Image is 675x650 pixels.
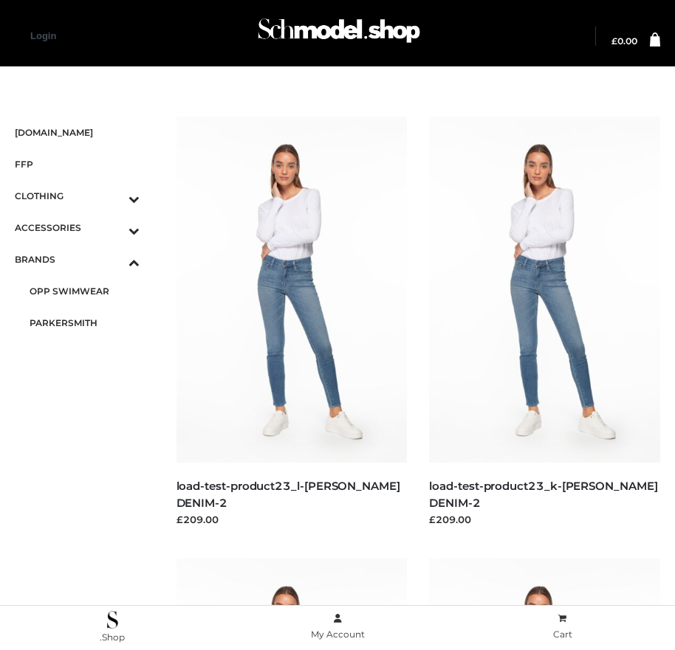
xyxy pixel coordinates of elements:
[107,611,118,629] img: .Shop
[30,314,140,331] span: PARKERSMITH
[30,275,140,307] a: OPP SWIMWEAR
[15,117,140,148] a: [DOMAIN_NAME]
[15,124,140,141] span: [DOMAIN_NAME]
[15,148,140,180] a: FFP
[15,156,140,173] span: FFP
[100,632,125,643] span: .Shop
[553,629,572,640] span: Cart
[15,219,140,236] span: ACCESSORIES
[177,512,408,527] div: £209.00
[30,30,56,41] a: Login
[88,243,140,275] button: Toggle Submenu
[311,629,365,640] span: My Account
[15,212,140,243] a: ACCESSORIESToggle Submenu
[88,180,140,212] button: Toggle Submenu
[225,610,450,643] a: My Account
[254,8,424,60] img: Schmodel Admin 964
[611,35,617,46] span: £
[15,251,140,268] span: BRANDS
[30,307,140,339] a: PARKERSMITH
[15,180,140,212] a: CLOTHINGToggle Submenu
[88,212,140,243] button: Toggle Submenu
[15,243,140,275] a: BRANDSToggle Submenu
[429,512,660,527] div: £209.00
[177,479,400,510] a: load-test-product23_l-[PERSON_NAME] DENIM-2
[611,35,637,46] bdi: 0.00
[15,187,140,204] span: CLOTHING
[251,13,424,60] a: Schmodel Admin 964
[30,283,140,300] span: OPP SWIMWEAR
[450,610,675,643] a: Cart
[429,479,657,510] a: load-test-product23_k-[PERSON_NAME] DENIM-2
[611,37,637,46] a: £0.00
